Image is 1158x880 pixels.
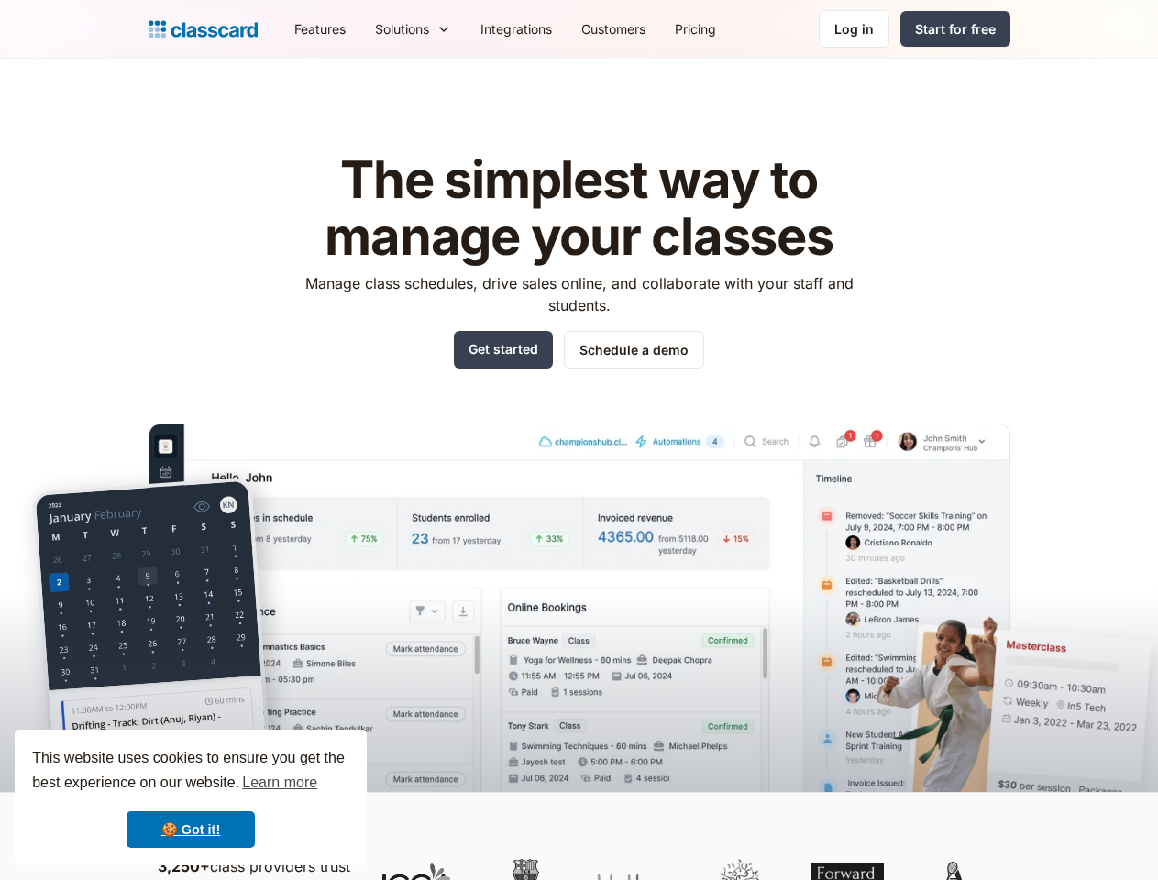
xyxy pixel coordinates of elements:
div: Solutions [375,19,429,38]
strong: 3,250+ [158,857,210,875]
div: Start for free [915,19,996,38]
a: Schedule a demo [564,331,704,368]
a: Customers [567,8,660,49]
div: Solutions [360,8,466,49]
a: Start for free [900,11,1010,47]
div: cookieconsent [15,730,367,865]
div: Log in [834,19,874,38]
a: Get started [454,331,553,368]
a: Integrations [466,8,567,49]
a: dismiss cookie message [127,811,255,848]
p: Manage class schedules, drive sales online, and collaborate with your staff and students. [288,272,870,316]
h1: The simplest way to manage your classes [288,152,870,265]
a: Log in [819,10,889,48]
a: Features [280,8,360,49]
a: Pricing [660,8,731,49]
a: learn more about cookies [239,769,320,797]
a: home [149,16,258,42]
span: This website uses cookies to ensure you get the best experience on our website. [32,747,349,797]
